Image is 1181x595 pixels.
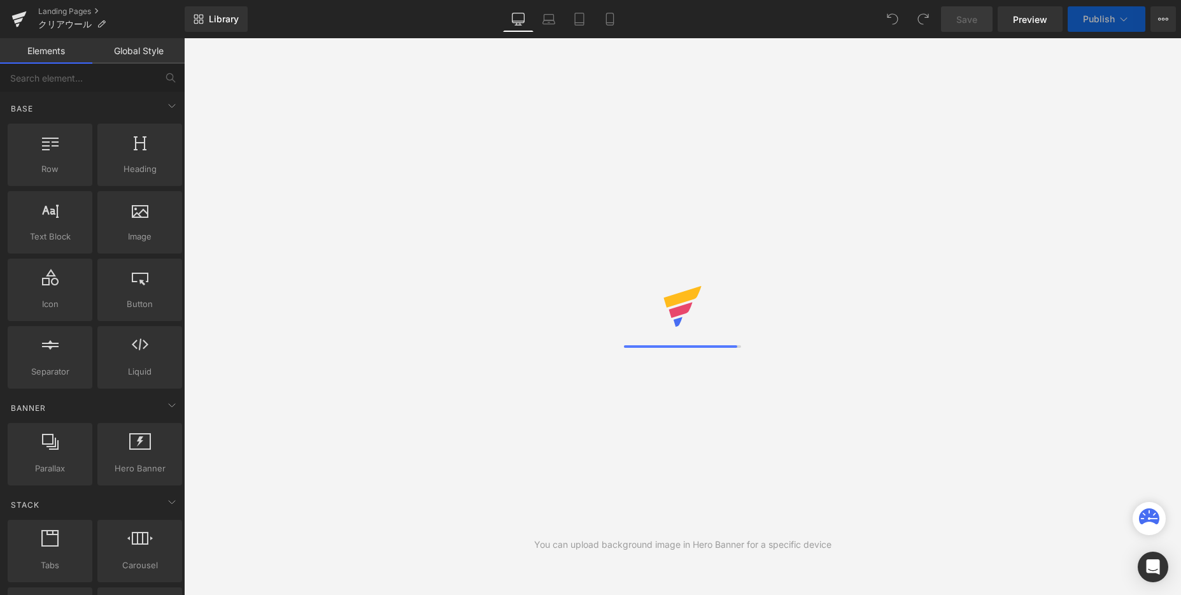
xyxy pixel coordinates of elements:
span: Row [11,162,88,176]
span: Text Block [11,230,88,243]
span: Separator [11,365,88,378]
a: Preview [998,6,1063,32]
button: Publish [1068,6,1145,32]
span: Button [101,297,178,311]
span: Hero Banner [101,462,178,475]
button: Redo [910,6,936,32]
span: Library [209,13,239,25]
span: Image [101,230,178,243]
span: Carousel [101,559,178,572]
span: Parallax [11,462,88,475]
span: Publish [1083,14,1115,24]
span: Banner [10,402,47,414]
div: You can upload background image in Hero Banner for a specific device [534,538,831,552]
span: Tabs [11,559,88,572]
span: Base [10,103,34,115]
a: Mobile [595,6,625,32]
span: Icon [11,297,88,311]
button: Undo [880,6,905,32]
a: Tablet [564,6,595,32]
span: Liquid [101,365,178,378]
span: Heading [101,162,178,176]
a: Global Style [92,38,185,64]
a: Desktop [503,6,534,32]
a: Laptop [534,6,564,32]
div: Open Intercom Messenger [1138,552,1168,582]
span: クリアウール [38,19,92,29]
span: Stack [10,499,41,511]
a: Landing Pages [38,6,185,17]
button: More [1150,6,1176,32]
span: Save [956,13,977,26]
span: Preview [1013,13,1047,26]
a: New Library [185,6,248,32]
